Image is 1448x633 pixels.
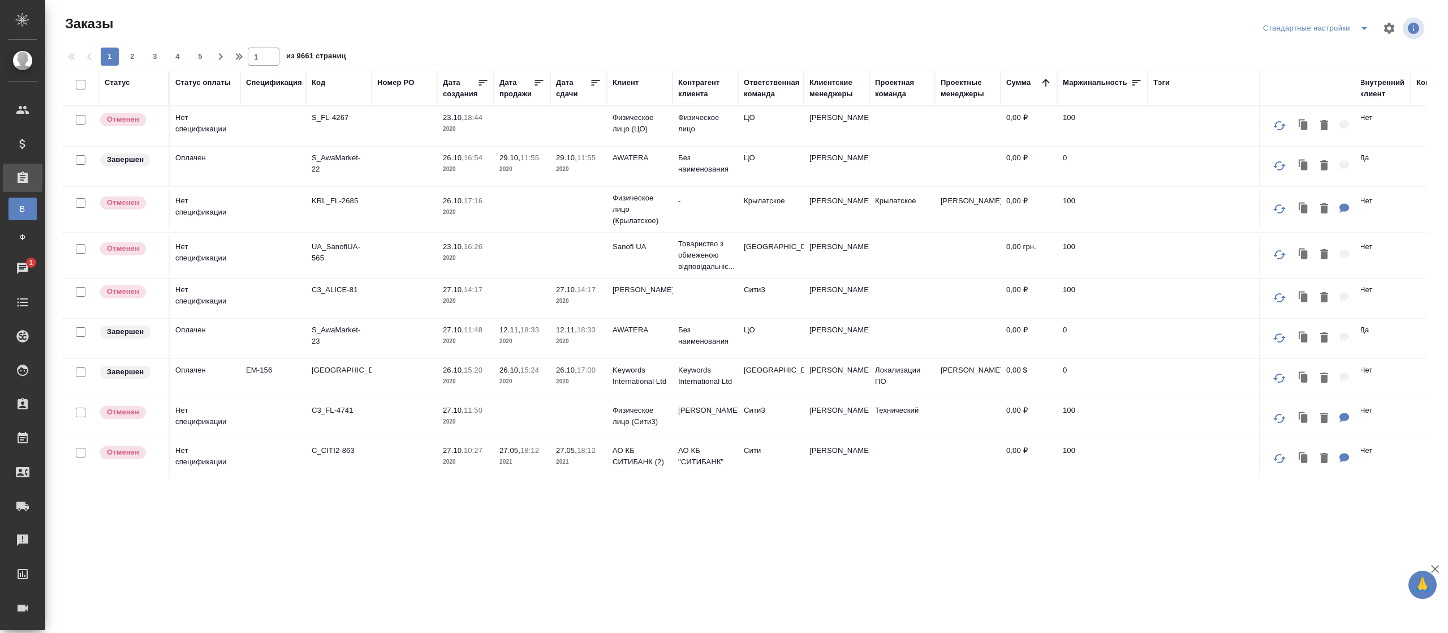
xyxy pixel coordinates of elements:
p: [GEOGRAPHIC_DATA]-1320 [312,365,366,376]
p: Keywords International Ltd [678,365,732,387]
p: 17:00 [577,366,596,374]
p: S_FL-4267 [312,112,366,123]
p: 23.10, [443,242,464,251]
button: Удалить [1315,114,1334,138]
p: 2020 [443,253,488,264]
p: AWATERA [613,152,667,164]
p: АО КБ "СИТИБАНК" [678,445,732,468]
td: 0,00 ₽ [1001,439,1057,479]
button: Клонировать [1293,286,1315,310]
button: Клонировать [1293,243,1315,267]
p: Отменен [107,114,139,125]
td: 0 [1057,147,1148,186]
p: 2020 [499,336,545,347]
td: [PERSON_NAME] [935,359,1001,399]
p: 14:17 [577,285,596,294]
td: 0 [1057,359,1148,399]
td: Крылатское [738,190,804,229]
p: 2020 [499,376,545,387]
p: Отменен [107,447,139,458]
div: Сумма [1006,77,1031,88]
p: 11:55 [520,153,539,162]
td: [PERSON_NAME] [804,399,869,439]
p: 29.10, [556,153,577,162]
p: [PERSON_NAME] [613,284,667,296]
button: Обновить [1266,365,1293,392]
td: Технический [869,399,935,439]
div: Статус [105,77,130,88]
p: S_AwaMarket-23 [312,324,366,347]
td: 0,00 $ [1001,359,1057,399]
button: Клонировать [1293,327,1315,350]
td: Сити [738,439,804,479]
td: Локализации ПО [869,359,935,399]
td: EM-156 [240,359,306,399]
div: Выставляет КМ после отмены со стороны клиента. Если уже после запуска – КМ пишет ПМу про отмену, ... [99,112,163,127]
div: Клиент [613,77,639,88]
p: 26.10, [443,153,464,162]
td: Нет спецификации [170,399,240,439]
button: Удалить [1315,447,1334,471]
div: Выставляет КМ при направлении счета или после выполнения всех работ/сдачи заказа клиенту. Окончат... [99,152,163,168]
p: AWATERA [613,324,667,336]
button: Удалить [1315,367,1334,390]
p: 23.10, [443,113,464,122]
td: [PERSON_NAME] [804,439,869,479]
td: Оплачен [170,359,240,399]
p: Отменен [107,243,139,254]
td: Нет спецификации [170,190,240,229]
div: Статус оплаты [175,77,231,88]
button: Удалить [1315,198,1334,221]
p: Отменен [107,197,139,208]
p: Нет [1360,284,1405,296]
p: Физическое лицо (Сити3) [613,405,667,427]
p: 2020 [556,164,601,175]
td: ЦО [738,147,804,186]
p: 11:50 [464,406,482,414]
p: - [678,195,732,207]
p: 2021 [556,456,601,468]
p: 27.10, [443,326,464,334]
p: 18:12 [520,446,539,455]
div: Внутренний клиент [1360,77,1405,100]
p: Завершен [107,326,144,337]
p: 2020 [443,123,488,135]
span: Настроить таблицу [1376,15,1403,42]
p: Товариство з обмеженою відповідальніс... [678,238,732,272]
button: Удалить [1315,407,1334,430]
span: 5 [191,51,209,62]
p: Да [1360,152,1405,164]
div: Дата создания [443,77,477,100]
p: 16:26 [464,242,482,251]
p: 27.10, [443,446,464,455]
p: 12.11, [499,326,520,334]
td: Сити3 [738,399,804,439]
button: Обновить [1266,112,1293,139]
p: 26.10, [443,366,464,374]
td: ЦО [738,106,804,146]
td: 0,00 ₽ [1001,399,1057,439]
p: C3_ALICE-81 [312,284,366,296]
div: split button [1260,19,1376,37]
td: 100 [1057,106,1148,146]
p: Sanofi UA [613,241,667,253]
td: 100 [1057,279,1148,318]
td: 0,00 ₽ [1001,279,1057,318]
td: Нет спецификации [170,279,240,318]
p: 2020 [443,416,488,427]
p: Нет [1360,112,1405,123]
button: Обновить [1266,405,1293,432]
td: [PERSON_NAME] [935,190,1001,229]
p: 26.10, [443,196,464,205]
td: 0,00 ₽ [1001,147,1057,186]
p: 2020 [443,376,488,387]
button: Клонировать [1293,447,1315,471]
p: Завершен [107,366,144,378]
p: Нет [1360,241,1405,253]
span: Посмотреть информацию [1403,18,1427,39]
span: из 9661 страниц [286,49,346,66]
td: [PERSON_NAME] [804,236,869,275]
button: Клонировать [1293,407,1315,430]
span: 🙏 [1413,573,1432,597]
button: 2 [123,48,141,66]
